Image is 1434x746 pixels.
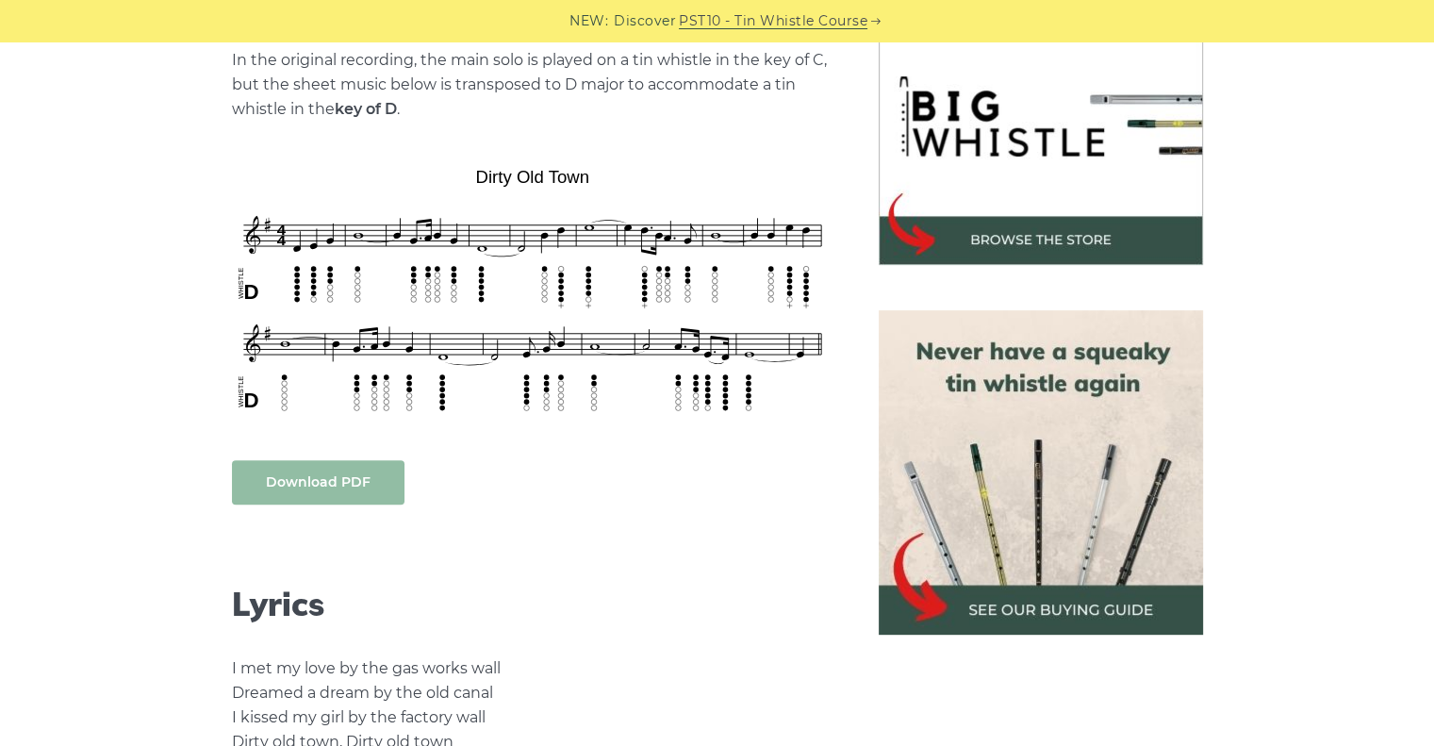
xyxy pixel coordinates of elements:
[232,51,827,118] span: In the original recording, the main solo is played on a tin whistle in the key of C, but the shee...
[614,10,676,32] span: Discover
[569,10,608,32] span: NEW:
[679,10,867,32] a: PST10 - Tin Whistle Course
[232,460,404,505] a: Download PDF
[232,586,833,624] h2: Lyrics
[879,310,1203,635] img: tin whistle buying guide
[335,100,397,118] strong: key of D
[232,160,833,422] img: Dirty Old Town Tin Whistle Tab & Sheet Music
